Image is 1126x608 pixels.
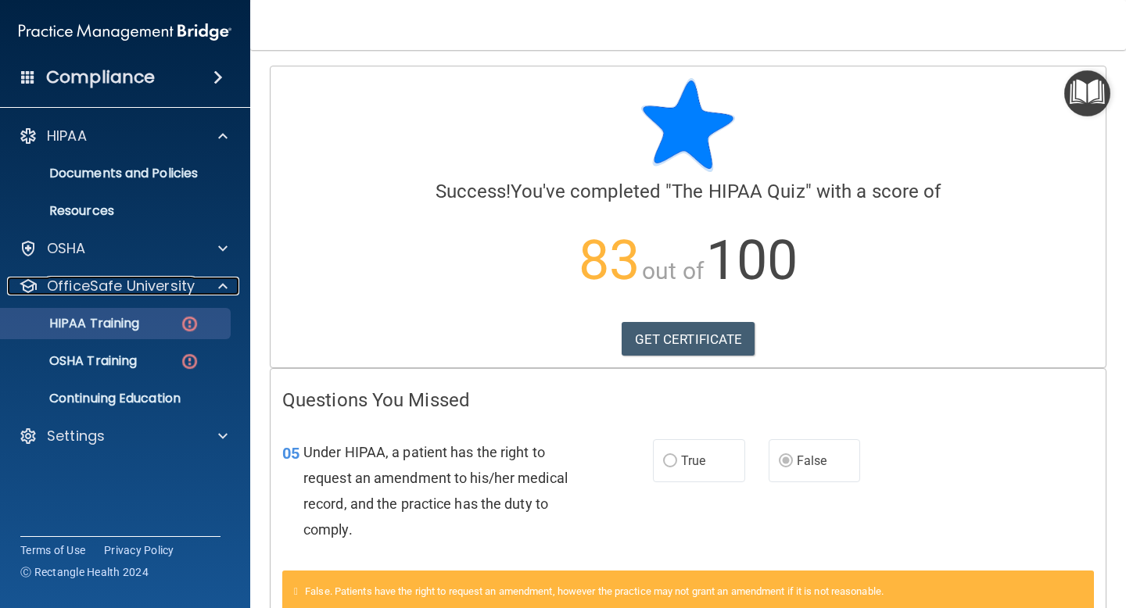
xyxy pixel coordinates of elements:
[47,239,86,258] p: OSHA
[10,316,139,331] p: HIPAA Training
[10,391,224,406] p: Continuing Education
[305,585,884,597] span: False. Patients have the right to request an amendment, however the practice may not grant an ame...
[19,239,228,258] a: OSHA
[47,127,87,145] p: HIPAA
[47,277,195,295] p: OfficeSafe University
[436,181,511,202] span: Success!
[282,181,1094,202] h4: You've completed " " with a score of
[779,456,793,467] input: False
[579,228,640,292] span: 83
[19,277,228,295] a: OfficeSafe University
[20,564,149,580] span: Ⓒ Rectangle Health 2024
[622,322,755,356] a: GET CERTIFICATE
[642,257,704,284] span: out of
[10,166,224,181] p: Documents and Policies
[303,444,568,538] span: Under HIPAA, a patient has the right to request an amendment to his/her medical record, and the p...
[663,456,677,467] input: True
[282,444,299,463] span: 05
[104,542,174,558] a: Privacy Policy
[282,390,1094,410] h4: Questions You Missed
[19,127,228,145] a: HIPAA
[797,453,827,468] span: False
[672,181,805,202] span: The HIPAA Quiz
[19,16,231,48] img: PMB logo
[681,453,705,468] span: True
[180,352,199,371] img: danger-circle.6113f641.png
[641,78,735,172] img: blue-star-rounded.9d042014.png
[180,314,199,334] img: danger-circle.6113f641.png
[10,203,224,219] p: Resources
[47,427,105,445] p: Settings
[10,353,137,369] p: OSHA Training
[19,427,228,445] a: Settings
[706,228,798,292] span: 100
[46,66,155,88] h4: Compliance
[20,542,85,558] a: Terms of Use
[1064,70,1110,116] button: Open Resource Center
